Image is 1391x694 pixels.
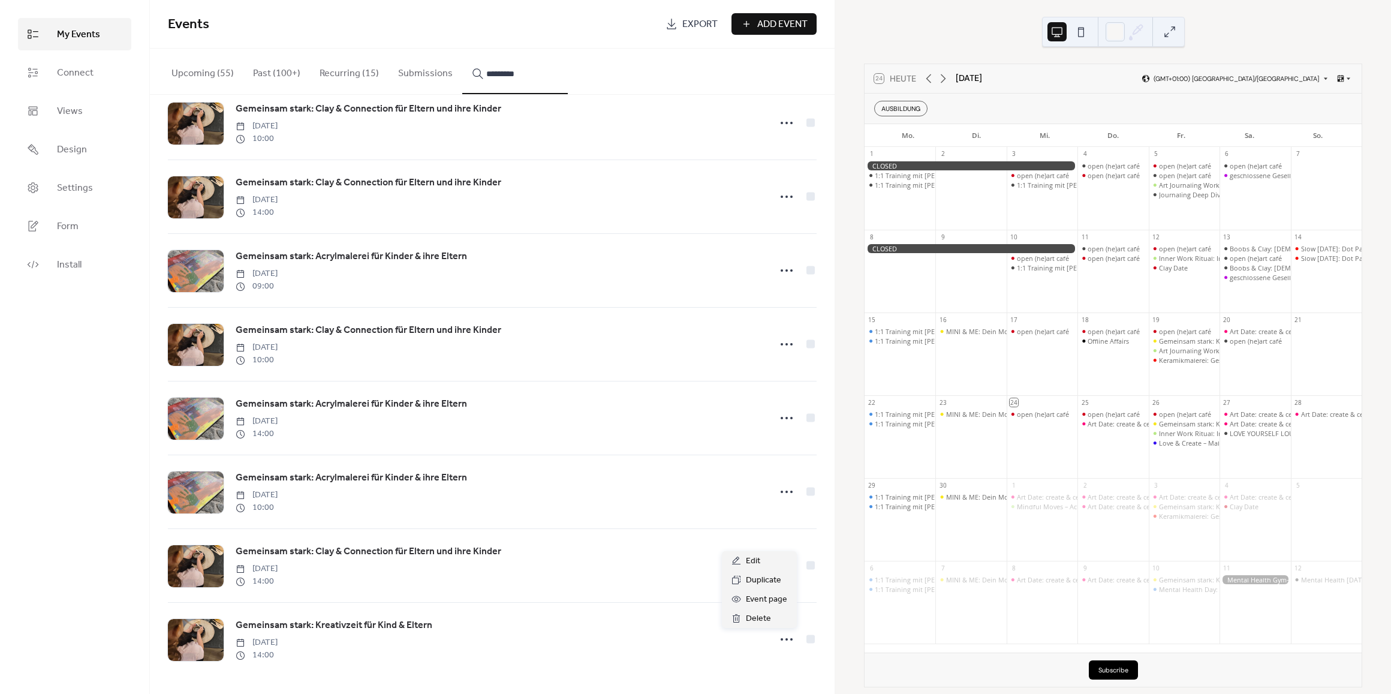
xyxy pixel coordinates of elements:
[1230,419,1340,428] div: Art Date: create & celebrate yourself
[1223,564,1232,572] div: 11
[310,49,389,93] button: Recurring (15)
[875,419,1101,428] div: 1:1 Training mit [PERSON_NAME] (digital oder 5020 [GEOGRAPHIC_DATA])
[865,585,935,594] div: 1:1 Training mit Caterina (digital oder 5020 Salzburg)
[1017,492,1127,501] div: Art Date: create & celebrate yourself
[236,396,467,412] a: Gemeinsam stark: Acrylmalerei für Kinder & ihre Eltern
[1017,263,1118,272] div: 1:1 Training mit [PERSON_NAME]
[1149,181,1220,190] div: Art Journaling Workshop
[1017,327,1069,336] div: open (he)art café
[1017,575,1127,584] div: Art Date: create & celebrate yourself
[1088,419,1198,428] div: Art Date: create & celebrate yourself
[865,171,935,180] div: 1:1 Training mit Caterina
[1220,410,1290,419] div: Art Date: create & celebrate yourself
[1088,244,1140,253] div: open (he)art café
[1007,492,1077,501] div: Art Date: create & celebrate yourself
[1223,150,1232,158] div: 6
[1007,181,1077,190] div: 1:1 Training mit Caterina
[236,545,501,559] span: Gemeinsam stark: Clay & Connection für Eltern und ihre Kinder
[18,133,131,166] a: Design
[1077,254,1148,263] div: open (he)art café
[1088,171,1140,180] div: open (he)art café
[1223,398,1232,407] div: 27
[875,337,1101,346] div: 1:1 Training mit [PERSON_NAME] (digital oder 5020 [GEOGRAPHIC_DATA])
[939,564,947,572] div: 7
[1220,502,1290,511] div: Clay Date
[236,268,278,280] span: [DATE]
[236,176,501,190] span: Gemeinsam stark: Clay & Connection für Eltern und ihre Kinder
[746,573,781,588] span: Duplicate
[18,95,131,127] a: Views
[1294,398,1302,407] div: 28
[57,220,79,234] span: Form
[1230,327,1340,336] div: Art Date: create & celebrate yourself
[1088,502,1198,511] div: Art Date: create & celebrate yourself
[1077,171,1148,180] div: open (he)art café
[1159,410,1211,419] div: open (he)art café
[1010,398,1018,407] div: 24
[1149,585,1220,594] div: Mental Health Day: Ein Abend für dein wahres Ich
[1007,263,1077,272] div: 1:1 Training mit Caterina
[1149,438,1220,447] div: Love & Create – Malen für dein inneres Kind
[1147,124,1215,147] div: Fr.
[943,124,1011,147] div: Di.
[935,575,1006,584] div: MINI & ME: Dein Moment mit Baby
[1220,327,1290,336] div: Art Date: create & celebrate yourself
[1159,492,1269,501] div: Art Date: create & celebrate yourself
[1149,190,1220,199] div: Journaling Deep Dive: 2 Stunden für dich und deine Gedanken
[1081,316,1089,324] div: 18
[946,327,1053,336] div: MINI & ME: Dein Moment mit Baby
[1159,438,1294,447] div: Love & Create – Malen für dein inneres Kind
[657,13,727,35] a: Export
[1159,337,1301,346] div: Gemeinsam stark: Kreativzeit für Kind & Eltern
[946,575,1053,584] div: MINI & ME: Dein Moment mit Baby
[236,101,501,117] a: Gemeinsam stark: Clay & Connection für Eltern und ihre Kinder
[1149,575,1220,584] div: Gemeinsam stark: Kreativzeit für Kind & Eltern
[1007,327,1077,336] div: open (he)art café
[1077,327,1148,336] div: open (he)art café
[939,233,947,241] div: 9
[1149,161,1220,170] div: open (he)art café
[1017,502,1205,511] div: Mindful Moves – Achtsame Körperübungen für mehr Balance
[236,323,501,338] a: Gemeinsam stark: Clay & Connection für Eltern und ihre Kinder
[1010,316,1018,324] div: 17
[935,327,1006,336] div: MINI & ME: Dein Moment mit Baby
[1149,492,1220,501] div: Art Date: create & celebrate yourself
[1152,150,1160,158] div: 5
[939,481,947,489] div: 30
[1010,150,1018,158] div: 3
[935,410,1006,419] div: MINI & ME: Dein Moment mit Baby
[1291,575,1362,584] div: Mental Health Sunday: Vom Konsumieren ins Kreieren
[1149,356,1220,365] div: Keramikmalerei: Gestalte deinen Selbstliebe-Anker
[746,612,771,626] span: Delete
[236,249,467,265] a: Gemeinsam stark: Acrylmalerei für Kinder & ihre Eltern
[757,17,808,32] span: Add Event
[1149,263,1220,272] div: Clay Date
[1081,398,1089,407] div: 25
[1159,575,1301,584] div: Gemeinsam stark: Kreativzeit für Kind & Eltern
[1017,410,1069,419] div: open (he)art café
[946,410,1053,419] div: MINI & ME: Dein Moment mit Baby
[1223,316,1232,324] div: 20
[236,471,467,485] span: Gemeinsam stark: Acrylmalerei für Kinder & ihre Eltern
[236,133,278,145] span: 10:00
[875,585,1101,594] div: 1:1 Training mit [PERSON_NAME] (digital oder 5020 [GEOGRAPHIC_DATA])
[1220,337,1290,346] div: open (he)art café
[1088,410,1140,419] div: open (he)art café
[1010,233,1018,241] div: 10
[731,13,817,35] button: Add Event
[1149,410,1220,419] div: open (he)art café
[1220,492,1290,501] div: Art Date: create & celebrate yourself
[1149,337,1220,346] div: Gemeinsam stark: Kreativzeit für Kind & Eltern
[1152,316,1160,324] div: 19
[1077,502,1148,511] div: Art Date: create & celebrate yourself
[162,49,243,93] button: Upcoming (55)
[1077,419,1148,428] div: Art Date: create & celebrate yourself
[875,502,1101,511] div: 1:1 Training mit [PERSON_NAME] (digital oder 5020 [GEOGRAPHIC_DATA])
[1294,150,1302,158] div: 7
[1294,564,1302,572] div: 12
[236,341,278,354] span: [DATE]
[236,175,501,191] a: Gemeinsam stark: Clay & Connection für Eltern und ihre Kinder
[1159,181,1235,190] div: Art Journaling Workshop
[1088,327,1140,336] div: open (he)art café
